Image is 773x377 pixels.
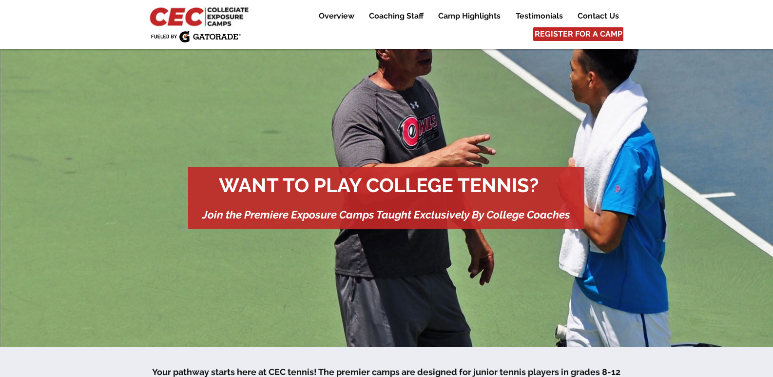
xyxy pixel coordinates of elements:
[535,29,622,40] span: REGISTER FOR A CAMP
[362,10,430,22] a: Coaching Staff
[508,10,570,22] a: Testimonials
[304,10,626,22] nav: Site
[364,10,428,22] p: Coaching Staff
[148,5,253,27] img: CEC Logo Primary_edited.jpg
[314,10,359,22] p: Overview
[511,10,568,22] p: Testimonials
[570,10,626,22] a: Contact Us
[202,208,570,221] span: Join the Premiere Exposure Camps Taught Exclusively By College Coaches
[219,174,539,197] span: WANT TO PLAY COLLEGE TENNIS?
[433,10,505,22] p: Camp Highlights
[573,10,624,22] p: Contact Us
[151,31,241,42] img: Fueled by Gatorade.png
[431,10,508,22] a: Camp Highlights
[533,27,623,41] a: REGISTER FOR A CAMP
[311,10,361,22] a: Overview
